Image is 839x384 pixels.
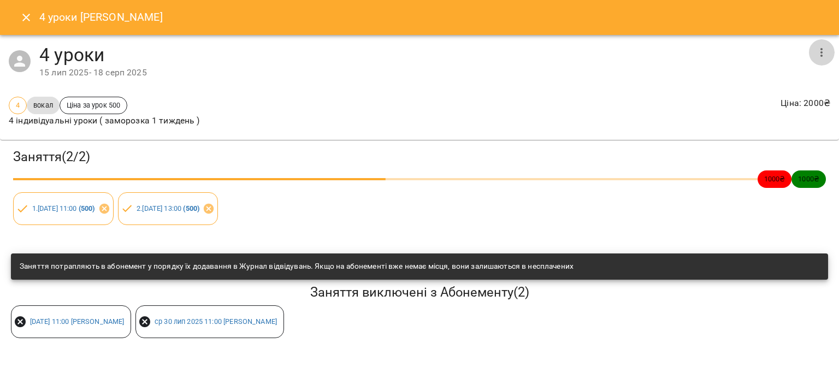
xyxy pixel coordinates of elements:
[27,100,60,110] span: вокал
[137,204,199,212] a: 2.[DATE] 13:00 (500)
[60,100,127,110] span: Ціна за урок 500
[183,204,199,212] b: ( 500 )
[13,149,826,166] h3: Заняття ( 2 / 2 )
[11,284,828,301] h5: Заняття виключені з Абонементу ( 2 )
[791,174,826,184] span: 1000 ₴
[155,317,277,326] a: ср 30 лип 2025 11:00 [PERSON_NAME]
[781,97,830,110] p: Ціна : 2000 ₴
[9,100,26,110] span: 4
[30,317,125,326] a: [DATE] 11:00 [PERSON_NAME]
[32,204,95,212] a: 1.[DATE] 11:00 (500)
[39,66,808,79] div: 15 лип 2025 - 18 серп 2025
[13,192,114,225] div: 1.[DATE] 11:00 (500)
[118,192,218,225] div: 2.[DATE] 13:00 (500)
[9,114,200,127] p: 4 індивідуальні уроки ( заморозка 1 тиждень )
[39,44,808,66] h4: 4 уроки
[758,174,792,184] span: 1000 ₴
[39,9,163,26] h6: 4 уроки [PERSON_NAME]
[13,4,39,31] button: Close
[20,257,574,276] div: Заняття потрапляють в абонемент у порядку їх додавання в Журнал відвідувань. Якщо на абонементі в...
[79,204,95,212] b: ( 500 )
